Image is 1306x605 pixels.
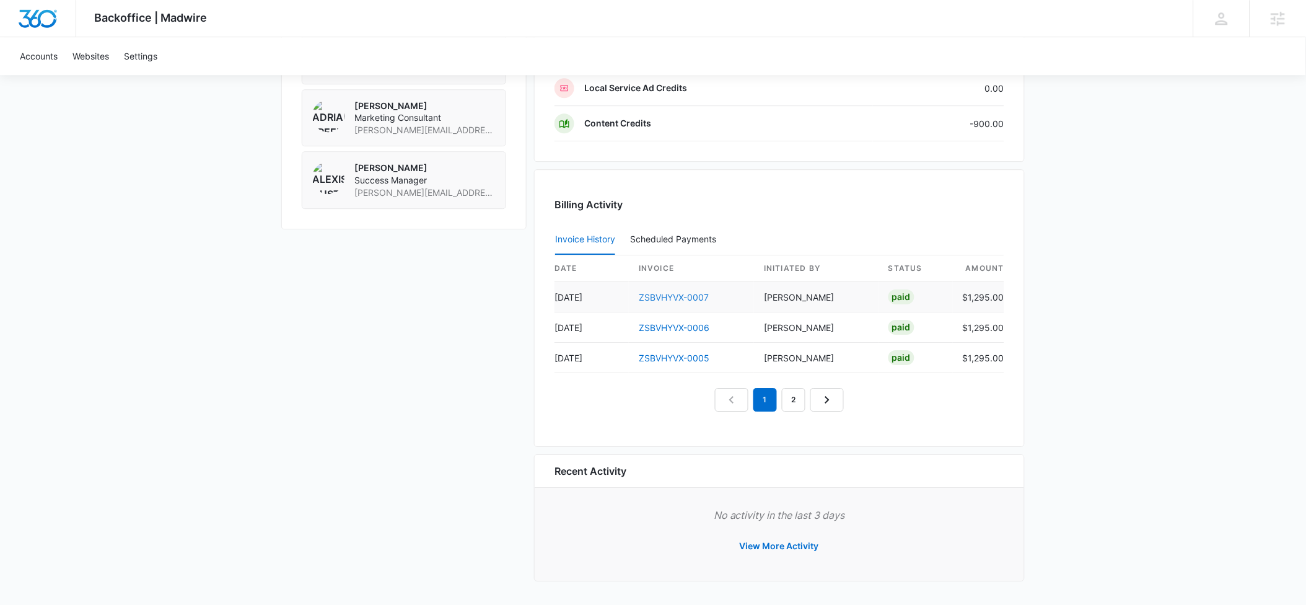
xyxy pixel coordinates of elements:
td: [DATE] [554,312,629,343]
p: [PERSON_NAME] [354,162,496,174]
p: [PERSON_NAME] [354,100,496,112]
td: 0.00 [873,71,1004,106]
td: [PERSON_NAME] [754,312,879,343]
p: Local Service Ad Credits [584,82,687,94]
td: -900.00 [873,106,1004,141]
a: Page 2 [782,388,805,412]
p: No activity in the last 3 days [554,508,1004,523]
div: Scheduled Payments [630,235,721,244]
a: Settings [116,37,165,75]
th: amount [953,255,1004,282]
td: [PERSON_NAME] [754,343,879,373]
th: date [554,255,629,282]
a: ZSBVHYVX-0007 [639,292,709,302]
a: ZSBVHYVX-0005 [639,353,709,363]
th: invoice [629,255,754,282]
td: $1,295.00 [953,282,1004,312]
h3: Billing Activity [554,197,1004,212]
span: [PERSON_NAME][EMAIL_ADDRESS][PERSON_NAME][DOMAIN_NAME] [354,124,496,136]
button: View More Activity [727,531,831,561]
td: [DATE] [554,343,629,373]
span: Backoffice | Madwire [95,11,208,24]
nav: Pagination [715,388,844,412]
em: 1 [753,388,777,412]
div: Paid [888,320,914,335]
img: Adriann Freeman [312,100,344,132]
span: Success Manager [354,174,496,187]
td: $1,295.00 [953,343,1004,373]
button: Invoice History [555,225,615,255]
a: Next Page [810,388,844,412]
td: $1,295.00 [953,312,1004,343]
div: Paid [888,350,914,365]
a: Websites [65,37,116,75]
img: Alexis Austere [312,162,344,194]
span: Marketing Consultant [354,112,496,124]
th: status [879,255,953,282]
h6: Recent Activity [554,464,626,479]
div: Paid [888,289,914,304]
a: Accounts [12,37,65,75]
span: [PERSON_NAME][EMAIL_ADDRESS][DOMAIN_NAME] [354,187,496,199]
a: ZSBVHYVX-0006 [639,322,709,333]
td: [PERSON_NAME] [754,282,879,312]
th: Initiated By [754,255,879,282]
p: Content Credits [584,117,651,130]
td: [DATE] [554,282,629,312]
